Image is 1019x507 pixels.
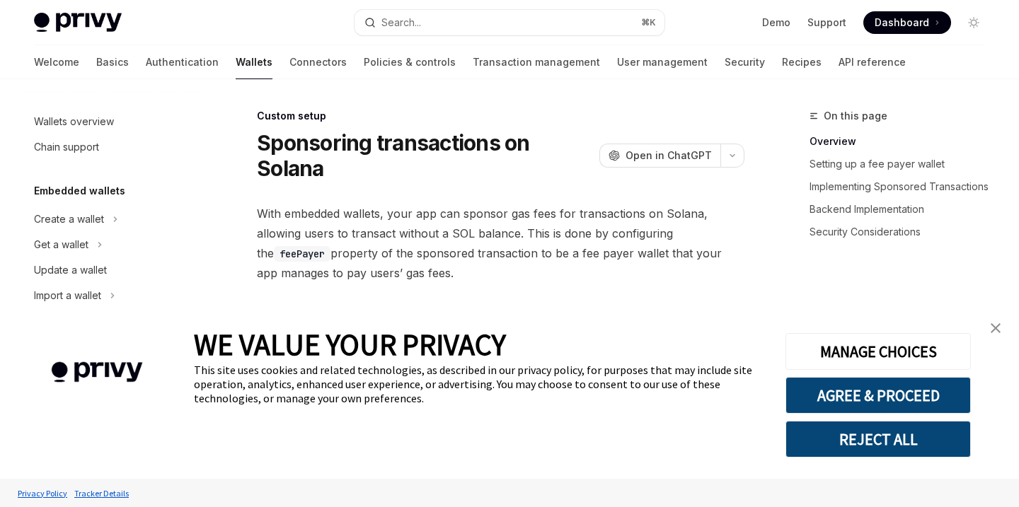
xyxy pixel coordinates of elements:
[236,45,272,79] a: Wallets
[194,326,506,363] span: WE VALUE YOUR PRIVACY
[34,262,107,279] div: Update a wallet
[34,236,88,253] div: Get a wallet
[762,16,790,30] a: Demo
[785,333,971,370] button: MANAGE CHOICES
[785,377,971,414] button: AGREE & PROCEED
[34,287,101,304] div: Import a wallet
[824,107,887,124] span: On this page
[23,232,204,257] button: Toggle Get a wallet section
[257,204,744,283] span: With embedded wallets, your app can sponsor gas fees for transactions on Solana, allowing users t...
[194,363,764,405] div: This site uses cookies and related technologies, as described in our privacy policy, for purposes...
[599,144,720,168] button: Open in ChatGPT
[807,16,846,30] a: Support
[641,17,656,28] span: ⌘ K
[473,45,600,79] a: Transaction management
[810,153,996,175] a: Setting up a fee payer wallet
[289,45,347,79] a: Connectors
[146,45,219,79] a: Authentication
[810,221,996,243] a: Security Considerations
[991,323,1001,333] img: close banner
[23,134,204,160] a: Chain support
[810,198,996,221] a: Backend Implementation
[381,14,421,31] div: Search...
[626,148,712,163] span: Open in ChatGPT
[23,257,204,283] a: Update a wallet
[34,45,79,79] a: Welcome
[257,130,594,181] h1: Sponsoring transactions on Solana
[34,182,125,199] h5: Embedded wallets
[725,45,765,79] a: Security
[617,45,708,79] a: User management
[23,206,204,232] button: Toggle Create a wallet section
[839,45,906,79] a: API reference
[863,11,951,34] a: Dashboard
[34,113,114,130] div: Wallets overview
[785,421,971,458] button: REJECT ALL
[34,211,104,228] div: Create a wallet
[981,314,1010,342] a: close banner
[274,246,330,262] code: feePayer
[962,11,985,34] button: Toggle dark mode
[14,481,71,506] a: Privacy Policy
[782,45,822,79] a: Recipes
[810,175,996,198] a: Implementing Sponsored Transactions
[34,13,122,33] img: light logo
[96,45,129,79] a: Basics
[875,16,929,30] span: Dashboard
[21,342,173,403] img: company logo
[364,45,456,79] a: Policies & controls
[257,109,744,123] div: Custom setup
[810,130,996,153] a: Overview
[34,139,99,156] div: Chain support
[23,109,204,134] a: Wallets overview
[71,481,132,506] a: Tracker Details
[23,283,204,308] button: Toggle Import a wallet section
[355,10,664,35] button: Open search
